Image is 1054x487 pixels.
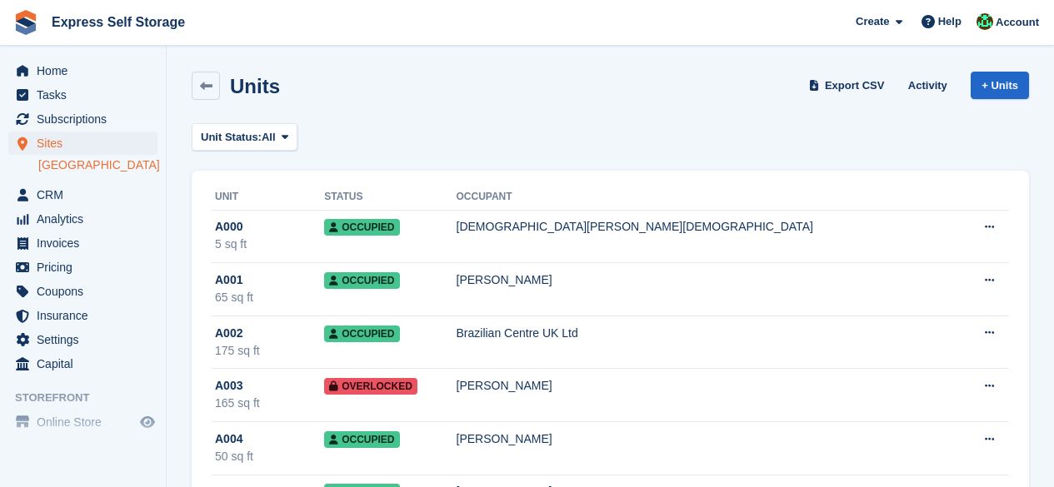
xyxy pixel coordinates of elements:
[37,352,137,375] span: Capital
[37,231,137,255] span: Invoices
[37,183,137,206] span: CRM
[856,13,889,30] span: Create
[324,219,399,236] span: Occupied
[324,184,456,211] th: Status
[37,132,137,155] span: Sites
[8,304,157,327] a: menu
[37,83,137,107] span: Tasks
[324,378,417,395] span: Overlocked
[324,325,399,342] span: Occupied
[8,83,157,107] a: menu
[215,218,242,236] span: A000
[137,412,157,432] a: Preview store
[457,218,960,236] div: [DEMOGRAPHIC_DATA][PERSON_NAME][DEMOGRAPHIC_DATA]
[971,72,1029,99] a: + Units
[457,271,960,289] div: [PERSON_NAME]
[215,236,324,253] div: 5 sq ft
[457,184,960,211] th: Occupant
[45,8,192,36] a: Express Self Storage
[201,129,262,146] span: Unit Status:
[938,13,962,30] span: Help
[192,123,297,151] button: Unit Status: All
[37,410,137,434] span: Online Store
[230,75,280,97] h2: Units
[977,13,993,30] img: Shakiyra Davis
[262,129,276,146] span: All
[13,10,38,35] img: stora-icon-8386f47178a22dfd0bd8f6a31ec36ba5ce8667c1dd55bd0f319d3a0aa187defe.svg
[215,448,324,465] div: 50 sq ft
[806,72,892,99] a: Export CSV
[8,107,157,131] a: menu
[37,280,137,303] span: Coupons
[8,410,157,434] a: menu
[457,430,960,448] div: [PERSON_NAME]
[37,207,137,231] span: Analytics
[8,207,157,231] a: menu
[15,390,166,406] span: Storefront
[37,59,137,82] span: Home
[8,59,157,82] a: menu
[8,132,157,155] a: menu
[8,328,157,351] a: menu
[825,77,885,94] span: Export CSV
[8,352,157,375] a: menu
[996,14,1039,31] span: Account
[8,183,157,206] a: menu
[37,107,137,131] span: Subscriptions
[457,377,960,395] div: [PERSON_NAME]
[8,231,157,255] a: menu
[902,72,954,99] a: Activity
[215,395,324,412] div: 165 sq ft
[37,304,137,327] span: Insurance
[38,157,157,173] a: [GEOGRAPHIC_DATA]
[215,377,242,395] span: A003
[8,256,157,279] a: menu
[8,280,157,303] a: menu
[457,325,960,342] div: Brazilian Centre UK Ltd
[215,342,324,360] div: 175 sq ft
[37,256,137,279] span: Pricing
[215,271,242,289] span: A001
[215,289,324,306] div: 65 sq ft
[215,325,242,342] span: A002
[324,272,399,289] span: Occupied
[215,430,242,448] span: A004
[324,431,399,448] span: Occupied
[37,328,137,351] span: Settings
[212,184,324,211] th: Unit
